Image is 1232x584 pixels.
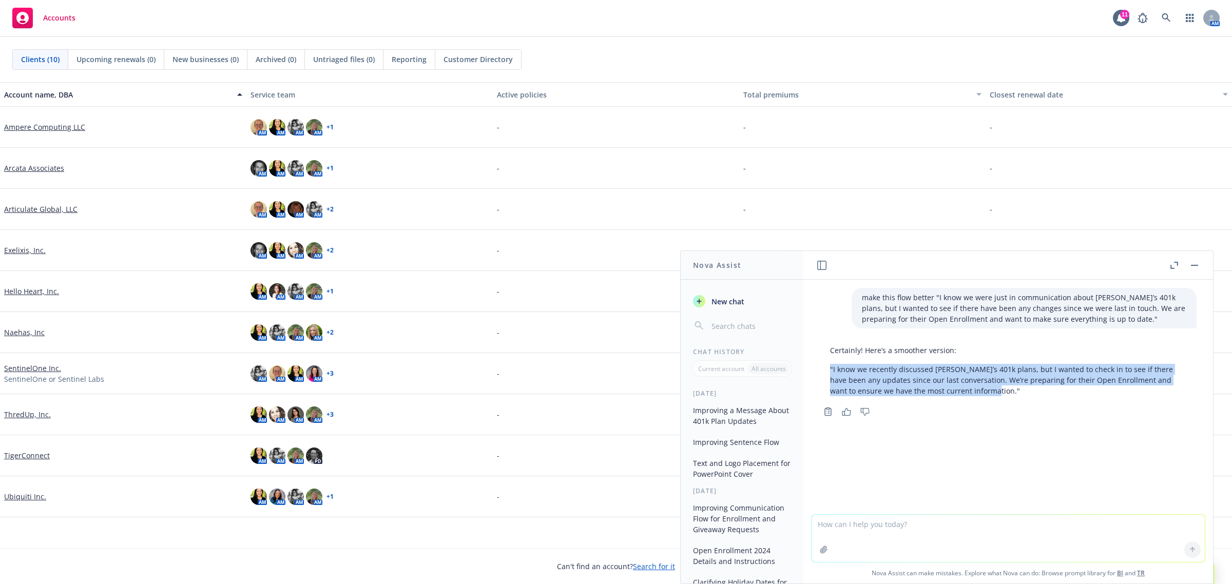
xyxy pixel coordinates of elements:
img: photo [306,160,322,177]
span: - [990,122,992,132]
a: Search for it [633,561,675,571]
img: photo [251,242,267,259]
a: Switch app [1180,8,1200,28]
img: photo [287,242,304,259]
img: photo [251,365,267,382]
span: - [990,204,992,215]
svg: Copy to clipboard [823,407,833,416]
a: + 2 [326,329,334,336]
a: Ubiquiti Inc. [4,491,46,502]
a: Search [1156,8,1177,28]
a: + 3 [326,371,334,377]
a: Ampere Computing LLC [4,122,85,132]
img: photo [287,283,304,300]
span: Nova Assist can make mistakes. Explore what Nova can do: Browse prompt library for and [807,562,1209,583]
div: 11 [1120,10,1129,19]
img: photo [287,160,304,177]
div: Service team [251,89,489,100]
span: Upcoming renewals (0) [76,54,156,65]
img: photo [269,406,285,423]
button: Improving Communication Flow for Enrollment and Giveaway Requests [689,499,795,538]
div: Account name, DBA [4,89,231,100]
span: - [497,327,499,338]
img: photo [287,447,304,464]
img: photo [251,201,267,218]
span: Can't find an account? [557,561,675,572]
span: - [497,122,499,132]
span: - [743,245,746,256]
p: "I know we recently discussed [PERSON_NAME]’s 401k plans, but I wanted to check in to see if ther... [830,364,1186,396]
a: SentinelOne Inc. [4,363,61,374]
span: Customer Directory [444,54,513,65]
span: Reporting [392,54,427,65]
span: - [497,409,499,420]
img: photo [306,242,322,259]
a: Exelixis, Inc. [4,245,46,256]
button: Active policies [493,82,739,107]
div: Active policies [497,89,735,100]
a: ThredUp, Inc. [4,409,51,420]
button: Total premiums [739,82,986,107]
img: photo [269,324,285,341]
span: - [743,122,746,132]
div: [DATE] [681,486,803,495]
img: photo [251,489,267,505]
a: Hello Heart, Inc. [4,286,59,297]
img: photo [287,406,304,423]
span: SentinelOne or Sentinel Labs [4,374,104,384]
h1: Nova Assist [693,260,741,270]
button: Text and Logo Placement for PowerPoint Cover [689,455,795,482]
a: + 1 [326,165,334,171]
span: Archived (0) [256,54,296,65]
a: TigerConnect [4,450,50,461]
span: - [990,163,992,173]
button: Open Enrollment 2024 Details and Instructions [689,542,795,570]
span: - [497,204,499,215]
img: photo [251,160,267,177]
img: photo [306,324,322,341]
img: photo [287,489,304,505]
a: + 1 [326,124,334,130]
img: photo [251,119,267,135]
img: photo [287,365,304,382]
span: - [497,286,499,297]
a: + 1 [326,288,334,295]
span: - [497,450,499,461]
img: photo [269,119,285,135]
img: photo [287,119,304,135]
img: photo [269,283,285,300]
span: - [497,368,499,379]
img: photo [251,324,267,341]
img: photo [306,365,322,382]
a: Report a Bug [1132,8,1153,28]
img: photo [269,160,285,177]
span: New chat [709,296,744,307]
span: - [990,245,992,256]
img: photo [251,283,267,300]
a: Articulate Global, LLC [4,204,78,215]
img: photo [269,242,285,259]
span: - [497,245,499,256]
p: Current account [698,364,744,373]
img: photo [287,324,304,341]
a: TR [1137,569,1145,577]
span: - [743,204,746,215]
button: Service team [246,82,493,107]
img: photo [306,119,322,135]
span: - [497,491,499,502]
button: Improving a Message About 401k Plan Updates [689,402,795,430]
p: All accounts [752,364,786,373]
img: photo [269,447,285,464]
a: Naehas, Inc [4,327,45,338]
input: Search chats [709,319,791,333]
span: - [497,163,499,173]
a: Arcata Associates [4,163,64,173]
a: BI [1117,569,1123,577]
img: photo [287,201,304,218]
img: photo [306,406,322,423]
img: photo [306,283,322,300]
button: New chat [689,292,795,310]
button: Thumbs down [857,404,873,419]
p: Certainly! Here’s a smoother version: [830,345,1186,356]
a: + 2 [326,206,334,212]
